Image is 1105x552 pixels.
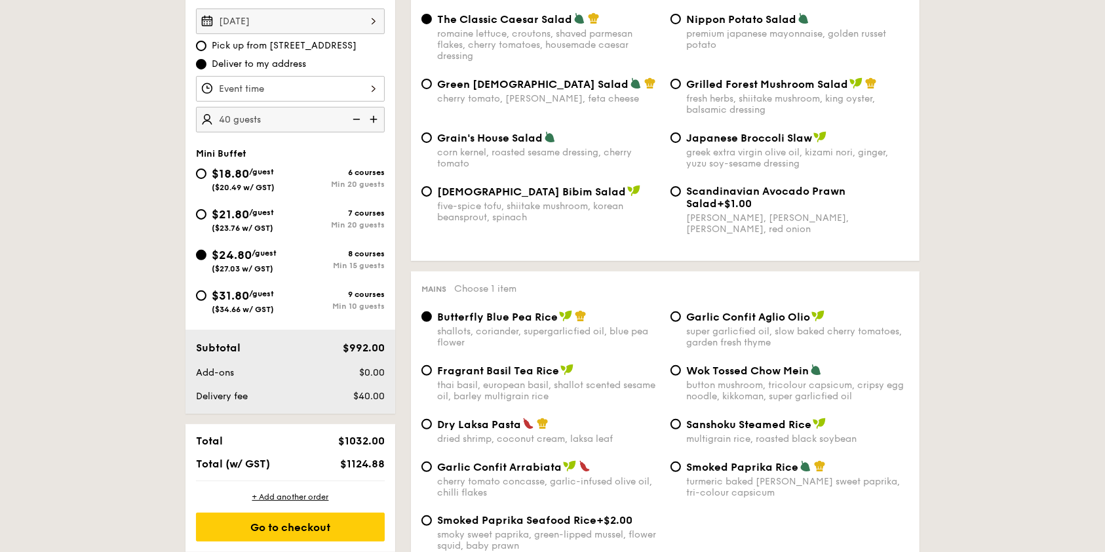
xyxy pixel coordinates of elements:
img: icon-vegan.f8ff3823.svg [559,310,572,322]
div: premium japanese mayonnaise, golden russet potato [686,28,909,50]
img: icon-vegetarian.fe4039eb.svg [573,12,585,24]
span: The Classic Caesar Salad [437,13,572,26]
span: Add-ons [196,367,234,378]
img: icon-vegan.f8ff3823.svg [811,310,824,322]
span: Sanshoku Steamed Rice [686,418,811,431]
div: 7 courses [290,208,385,218]
img: icon-chef-hat.a58ddaea.svg [814,460,826,472]
img: icon-reduce.1d2dbef1.svg [345,107,365,132]
span: Mains [421,285,446,294]
div: Min 15 guests [290,261,385,270]
div: 6 courses [290,168,385,177]
div: Min 10 guests [290,302,385,311]
input: Event time [196,76,385,102]
input: Sanshoku Steamed Ricemultigrain rice, roasted black soybean [670,419,681,429]
input: Grain's House Saladcorn kernel, roasted sesame dressing, cherry tomato [421,132,432,143]
span: Total (w/ GST) [196,458,270,470]
img: icon-vegetarian.fe4039eb.svg [630,77,642,89]
div: cherry tomato concasse, garlic-infused olive oil, chilli flakes [437,476,660,498]
img: icon-vegan.f8ff3823.svg [849,77,863,89]
span: $40.00 [353,391,385,402]
div: + Add another order [196,492,385,502]
input: The Classic Caesar Saladromaine lettuce, croutons, shaved parmesan flakes, cherry tomatoes, house... [421,14,432,24]
img: icon-chef-hat.a58ddaea.svg [575,310,587,322]
div: dried shrimp, coconut cream, laksa leaf [437,433,660,444]
span: Dry Laksa Pasta [437,418,521,431]
input: Japanese Broccoli Slawgreek extra virgin olive oil, kizami nori, ginger, yuzu soy-sesame dressing [670,132,681,143]
span: Deliver to my address [212,58,306,71]
input: Grilled Forest Mushroom Saladfresh herbs, shiitake mushroom, king oyster, balsamic dressing [670,79,681,89]
span: Fragrant Basil Tea Rice [437,365,559,377]
span: ($20.49 w/ GST) [212,183,275,192]
input: Butterfly Blue Pea Riceshallots, coriander, supergarlicfied oil, blue pea flower [421,311,432,322]
div: greek extra virgin olive oil, kizami nori, ginger, yuzu soy-sesame dressing [686,147,909,169]
div: corn kernel, roasted sesame dressing, cherry tomato [437,147,660,169]
input: $18.80/guest($20.49 w/ GST)6 coursesMin 20 guests [196,168,206,179]
span: $1124.88 [340,458,385,470]
img: icon-vegetarian.fe4039eb.svg [544,131,556,143]
input: Smoked Paprika Seafood Rice+$2.00smoky sweet paprika, green-lipped mussel, flower squid, baby prawn [421,515,432,526]
input: $21.80/guest($23.76 w/ GST)7 coursesMin 20 guests [196,209,206,220]
img: icon-vegan.f8ff3823.svg [560,364,573,376]
img: icon-chef-hat.a58ddaea.svg [537,418,549,429]
span: Grain's House Salad [437,132,543,144]
input: Number of guests [196,107,385,132]
img: icon-vegan.f8ff3823.svg [627,185,640,197]
input: Dry Laksa Pastadried shrimp, coconut cream, laksa leaf [421,419,432,429]
span: Nippon Potato Salad [686,13,796,26]
div: Min 20 guests [290,180,385,189]
div: smoky sweet paprika, green-lipped mussel, flower squid, baby prawn [437,529,660,551]
span: Garlic Confit Aglio Olio [686,311,810,323]
span: $31.80 [212,288,249,303]
div: five-spice tofu, shiitake mushroom, korean beansprout, spinach [437,201,660,223]
div: Min 20 guests [290,220,385,229]
input: Green [DEMOGRAPHIC_DATA] Saladcherry tomato, [PERSON_NAME], feta cheese [421,79,432,89]
img: icon-spicy.37a8142b.svg [522,418,534,429]
input: Smoked Paprika Riceturmeric baked [PERSON_NAME] sweet paprika, tri-colour capsicum [670,462,681,472]
input: Garlic Confit Arrabiatacherry tomato concasse, garlic-infused olive oil, chilli flakes [421,462,432,472]
div: Go to checkout [196,513,385,542]
input: Fragrant Basil Tea Ricethai basil, european basil, shallot scented sesame oil, barley multigrain ... [421,365,432,376]
span: ($34.66 w/ GST) [212,305,274,314]
span: Smoked Paprika Rice [686,461,798,473]
img: icon-vegan.f8ff3823.svg [813,131,826,143]
div: romaine lettuce, croutons, shaved parmesan flakes, cherry tomatoes, housemade caesar dressing [437,28,660,62]
span: Scandinavian Avocado Prawn Salad [686,185,845,210]
span: Green [DEMOGRAPHIC_DATA] Salad [437,78,629,90]
div: turmeric baked [PERSON_NAME] sweet paprika, tri-colour capsicum [686,476,909,498]
input: Nippon Potato Saladpremium japanese mayonnaise, golden russet potato [670,14,681,24]
span: +$2.00 [596,514,632,526]
span: $21.80 [212,207,249,222]
span: $1032.00 [338,435,385,447]
div: fresh herbs, shiitake mushroom, king oyster, balsamic dressing [686,93,909,115]
img: icon-vegetarian.fe4039eb.svg [810,364,822,376]
span: Choose 1 item [454,283,516,294]
span: Wok Tossed Chow Mein [686,365,809,377]
div: 8 courses [290,249,385,258]
img: icon-add.58712e84.svg [365,107,385,132]
img: icon-vegetarian.fe4039eb.svg [800,460,811,472]
input: Wok Tossed Chow Meinbutton mushroom, tricolour capsicum, cripsy egg noodle, kikkoman, super garli... [670,365,681,376]
span: Grilled Forest Mushroom Salad [686,78,848,90]
span: /guest [249,208,274,217]
span: Total [196,435,223,447]
span: [DEMOGRAPHIC_DATA] Bibim Salad [437,186,626,198]
div: shallots, coriander, supergarlicfied oil, blue pea flower [437,326,660,348]
input: Deliver to my address [196,59,206,69]
span: Smoked Paprika Seafood Rice [437,514,596,526]
span: /guest [249,167,274,176]
span: Delivery fee [196,391,248,402]
div: [PERSON_NAME], [PERSON_NAME], [PERSON_NAME], red onion [686,212,909,235]
div: cherry tomato, [PERSON_NAME], feta cheese [437,93,660,104]
div: 9 courses [290,290,385,299]
span: $18.80 [212,167,249,181]
img: icon-chef-hat.a58ddaea.svg [865,77,877,89]
div: button mushroom, tricolour capsicum, cripsy egg noodle, kikkoman, super garlicfied oil [686,380,909,402]
span: /guest [252,248,277,258]
input: [DEMOGRAPHIC_DATA] Bibim Saladfive-spice tofu, shiitake mushroom, korean beansprout, spinach [421,186,432,197]
div: thai basil, european basil, shallot scented sesame oil, barley multigrain rice [437,380,660,402]
span: $24.80 [212,248,252,262]
span: Garlic Confit Arrabiata [437,461,562,473]
span: Japanese Broccoli Slaw [686,132,812,144]
input: Pick up from [STREET_ADDRESS] [196,41,206,51]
